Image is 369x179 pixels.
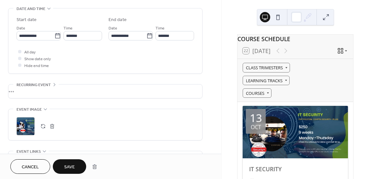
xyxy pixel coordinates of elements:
[17,82,51,88] span: Recurring event
[24,56,51,62] span: Show date only
[24,62,49,69] span: Hide end time
[17,6,45,12] span: Date and time
[64,164,75,171] span: Save
[10,159,50,174] button: Cancel
[22,164,39,171] span: Cancel
[24,49,36,56] span: All day
[17,148,41,155] span: Event links
[251,125,261,130] div: Oct
[17,17,37,23] div: Start date
[109,25,117,32] span: Date
[17,117,35,135] div: ;
[249,165,282,173] a: IT SECURITY
[17,106,42,113] span: Event image
[63,25,73,32] span: Time
[237,35,353,43] div: COURSE SCHEDULE
[156,25,165,32] span: Time
[17,25,25,32] span: Date
[8,84,202,98] div: •••
[250,113,262,123] div: 13
[53,159,86,174] button: Save
[109,17,127,23] div: End date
